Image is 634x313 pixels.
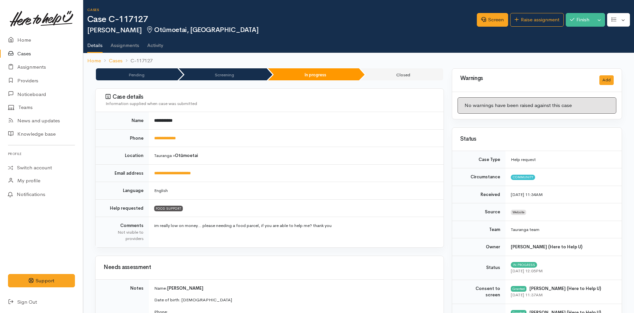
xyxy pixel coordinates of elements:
td: Comments [96,217,149,247]
time: [DATE] 11:34AM [511,192,543,197]
button: Finish [566,13,594,27]
div: [DATE] 11:37AM [511,292,614,298]
h1: Case C-117127 [87,15,477,24]
nav: breadcrumb [83,53,634,69]
span: Website [511,210,526,215]
span: Otūmoetai, [GEOGRAPHIC_DATA] [146,26,258,34]
span: Community [511,175,535,180]
td: Circumstance [452,168,505,186]
td: Status [452,256,505,280]
li: In progress [268,68,359,80]
td: Owner [452,238,505,256]
b: [PERSON_NAME] (Here to Help U) [511,244,582,250]
td: Case Type [452,151,505,168]
h6: Profile [8,149,75,158]
div: [DATE] 12:05PM [511,268,614,274]
a: Raise assignment [510,13,564,27]
span: In progress [511,262,537,267]
td: Help requested [96,199,149,217]
h3: Case details [106,94,436,100]
li: C-117127 [123,57,153,65]
a: Screen [477,13,508,27]
h3: Status [460,136,614,142]
td: Phone [96,129,149,147]
div: Not visible to providers [104,229,144,242]
div: No warnings have been raised against this case [458,97,616,114]
a: Assignments [111,34,139,52]
td: Consent to screen [452,280,505,304]
p: Date of birth: [DEMOGRAPHIC_DATA] [154,297,436,303]
p: Name: [154,285,436,292]
td: im really low on money... please needing a food parcel, if you are able to help me? thank you [149,217,444,247]
div: Granted [511,286,526,291]
td: Help request [505,151,622,168]
td: Name [96,112,149,129]
a: Cases [109,57,123,65]
td: English [149,182,444,200]
h2: [PERSON_NAME] [87,26,477,34]
h3: Warnings [460,75,591,82]
li: Pending [96,68,177,80]
td: Location [96,147,149,165]
a: Activity [147,34,163,52]
b: Otūmoetai [175,153,198,158]
button: Support [8,274,75,288]
td: Language [96,182,149,200]
td: Received [452,186,505,203]
td: Source [452,203,505,221]
li: Screening [179,68,267,80]
a: Home [87,57,101,65]
span: [PERSON_NAME] [167,285,203,291]
div: Information supplied when case was submitted [106,100,436,107]
span: Tauranga team [511,227,539,232]
button: Add [599,75,614,85]
a: Details [87,34,103,53]
span: FOOD SUPPORT [154,206,183,211]
td: Email address [96,164,149,182]
li: Closed [360,68,443,80]
b: [PERSON_NAME] (Here to Help U) [529,286,601,291]
h6: Cases [87,8,477,12]
span: Tauranga » [154,153,198,158]
td: Team [452,221,505,238]
h3: Needs assessment [104,264,436,271]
